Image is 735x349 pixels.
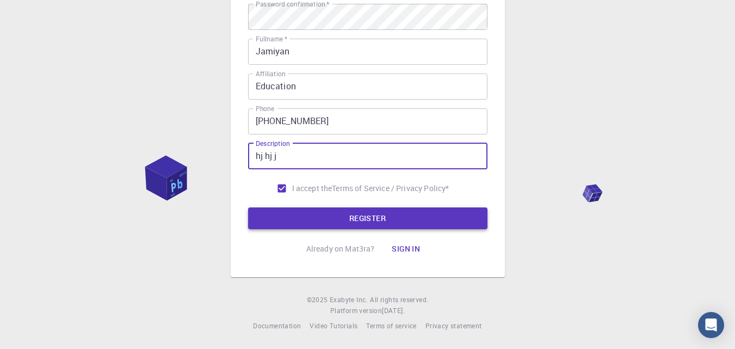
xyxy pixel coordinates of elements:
a: [DATE]. [382,305,405,316]
a: Privacy statement [425,321,482,332]
span: I accept the [292,183,332,194]
p: Already on Mat3ra? [306,243,375,254]
span: Platform version [330,305,382,316]
span: Documentation [253,321,301,330]
label: Fullname [256,34,287,44]
p: Terms of Service / Privacy Policy * [332,183,449,194]
span: [DATE] . [382,306,405,315]
label: Phone [256,104,274,113]
a: Terms of Service / Privacy Policy* [332,183,449,194]
div: Open Intercom Messenger [698,312,724,338]
span: Terms of service [366,321,416,330]
button: Sign in [383,238,429,260]
span: Exabyte Inc. [330,295,368,304]
a: Terms of service [366,321,416,332]
a: Exabyte Inc. [330,295,368,305]
a: Documentation [253,321,301,332]
span: Privacy statement [425,321,482,330]
label: Description [256,139,290,148]
span: © 2025 [307,295,330,305]
a: Video Tutorials [310,321,357,332]
label: Affiliation [256,69,285,78]
span: Video Tutorials [310,321,357,330]
button: REGISTER [248,207,487,229]
span: All rights reserved. [370,295,428,305]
